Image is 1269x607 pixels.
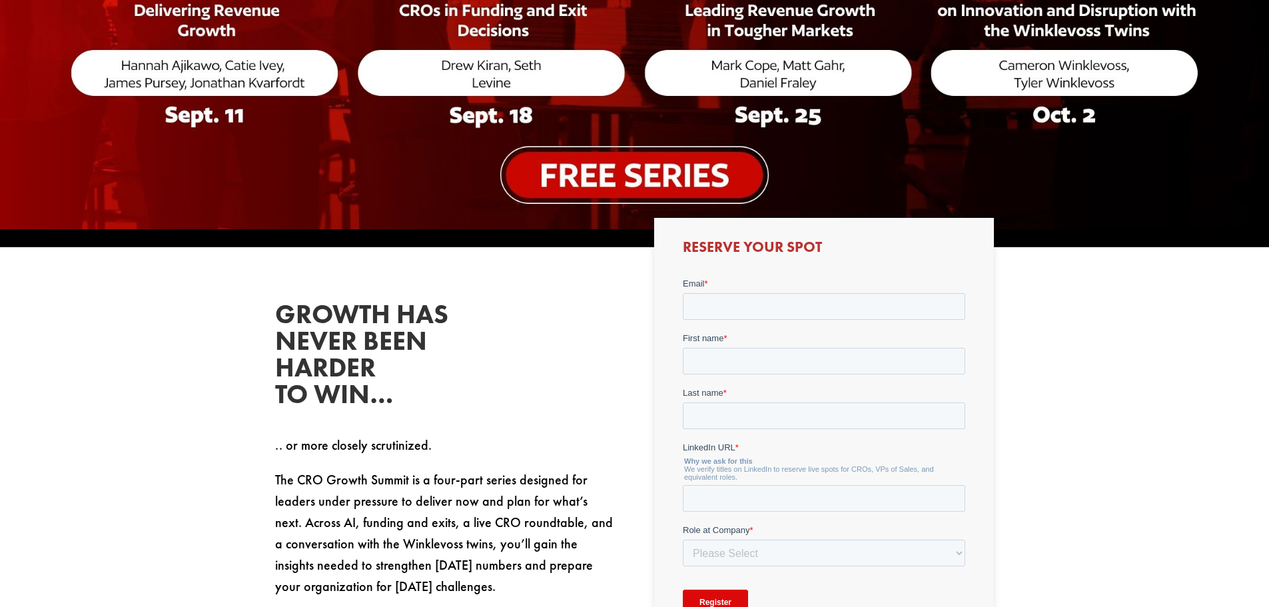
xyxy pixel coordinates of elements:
[275,436,432,454] span: .. or more closely scrutinized.
[275,471,613,595] span: The CRO Growth Summit is a four-part series designed for leaders under pressure to deliver now an...
[683,240,965,261] h3: Reserve Your Spot
[275,301,475,414] h2: Growth has never been harder to win…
